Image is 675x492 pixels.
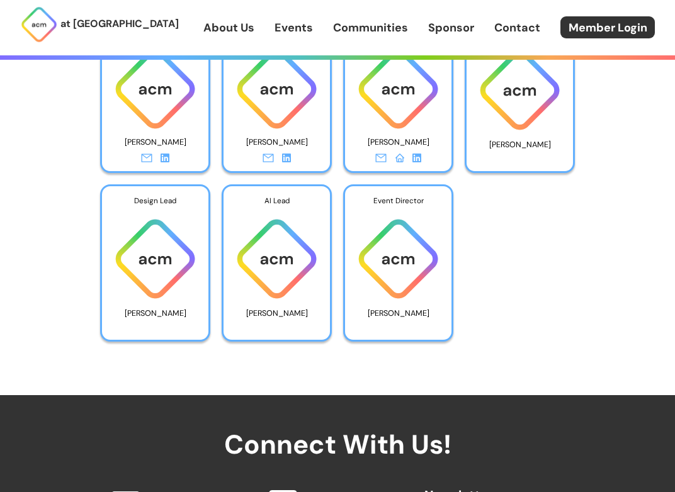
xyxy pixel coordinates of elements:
[472,135,567,153] p: [PERSON_NAME]
[203,20,254,36] a: About Us
[428,20,474,36] a: Sponsor
[351,133,446,152] p: [PERSON_NAME]
[108,304,203,321] p: [PERSON_NAME]
[229,304,324,321] p: [PERSON_NAME]
[20,6,58,43] img: ACM Logo
[224,216,330,302] img: ACM logo
[345,216,451,302] img: ACM logo
[333,20,408,36] a: Communities
[494,20,540,36] a: Contact
[224,46,330,132] img: ACM logo
[345,46,451,132] img: ACM logo
[97,395,578,459] h2: Connect With Us!
[102,216,208,302] img: ACM logo
[102,46,208,132] img: ACM logo
[108,133,203,152] p: [PERSON_NAME]
[20,6,179,43] a: at [GEOGRAPHIC_DATA]
[60,16,179,32] p: at [GEOGRAPHIC_DATA]
[345,186,451,216] div: Event Director
[275,20,313,36] a: Events
[560,16,655,38] a: Member Login
[229,133,324,152] p: [PERSON_NAME]
[467,47,573,133] img: ACM logo
[351,304,446,321] p: [PERSON_NAME]
[102,186,208,216] div: Design Lead
[224,186,330,216] div: AI Lead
